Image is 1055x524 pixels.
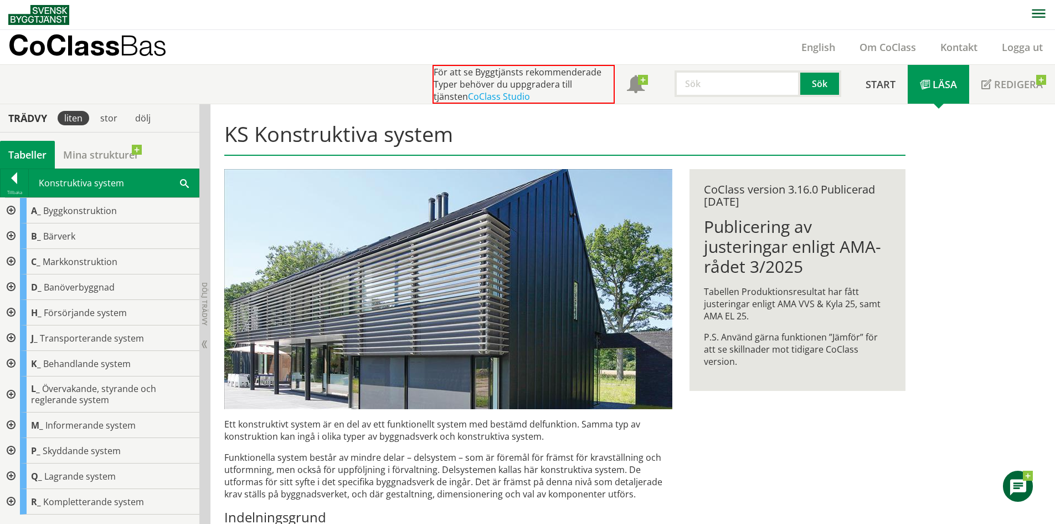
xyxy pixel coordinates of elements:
[933,78,957,91] span: Läsa
[31,383,40,395] span: L_
[224,451,672,500] p: Funktionella system består av mindre delar – delsystem – som är föremål för främst för krav­ställ...
[180,177,189,189] span: Sök i tabellen
[800,70,841,97] button: Sök
[704,286,891,322] p: Tabellen Produktionsresultat har fått justeringar enligt AMA VVS & Kyla 25, samt AMA EL 25.
[1,188,28,197] div: Tillbaka
[44,281,115,293] span: Banöverbyggnad
[433,65,615,104] div: För att se Byggtjänsts rekommenderade Typer behöver du uppgradera till tjänsten
[627,77,645,94] span: Notifikationer
[128,111,157,125] div: dölj
[2,112,53,124] div: Trädvy
[44,470,116,482] span: Lagrande system
[994,78,1043,91] span: Redigera
[31,383,156,406] span: Övervakande, styrande och reglerande system
[31,358,41,370] span: K_
[704,331,891,368] p: P.S. Använd gärna funktionen ”Jämför” för att se skillnader mot tidigare CoClass version.
[224,418,672,442] p: Ett konstruktivt system är en del av ett funktionellt system med bestämd delfunktion. Samma typ a...
[224,169,672,409] img: structural-solar-shading.jpg
[31,496,41,508] span: R_
[55,141,147,169] a: Mina strukturer
[31,307,42,319] span: H_
[969,65,1055,104] a: Redigera
[8,39,167,52] p: CoClass
[29,169,199,197] div: Konstruktiva system
[43,230,75,242] span: Bärverk
[908,65,969,104] a: Läsa
[468,90,530,103] a: CoClass Studio
[43,496,144,508] span: Kompletterande system
[58,111,89,125] div: liten
[31,332,38,344] span: J_
[31,205,41,217] span: A_
[31,256,40,268] span: C_
[200,282,209,325] span: Dölj trädvy
[31,419,43,431] span: M_
[8,5,69,25] img: Svensk Byggtjänst
[789,40,847,54] a: English
[43,358,131,370] span: Behandlande system
[31,470,42,482] span: Q_
[31,445,40,457] span: P_
[44,307,127,319] span: Försörjande system
[43,445,121,457] span: Skyddande system
[853,65,908,104] a: Start
[43,256,117,268] span: Markkonstruktion
[120,29,167,62] span: Bas
[928,40,990,54] a: Kontakt
[704,217,891,277] h1: Publicering av justeringar enligt AMA-rådet 3/2025
[45,419,136,431] span: Informerande system
[43,205,117,217] span: Byggkonstruktion
[704,184,891,208] div: CoClass version 3.16.0 Publicerad [DATE]
[675,70,800,97] input: Sök
[8,30,191,64] a: CoClassBas
[31,281,42,293] span: D_
[847,40,928,54] a: Om CoClass
[990,40,1055,54] a: Logga ut
[40,332,144,344] span: Transporterande system
[94,111,124,125] div: stor
[31,230,41,242] span: B_
[866,78,896,91] span: Start
[224,121,905,156] h1: KS Konstruktiva system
